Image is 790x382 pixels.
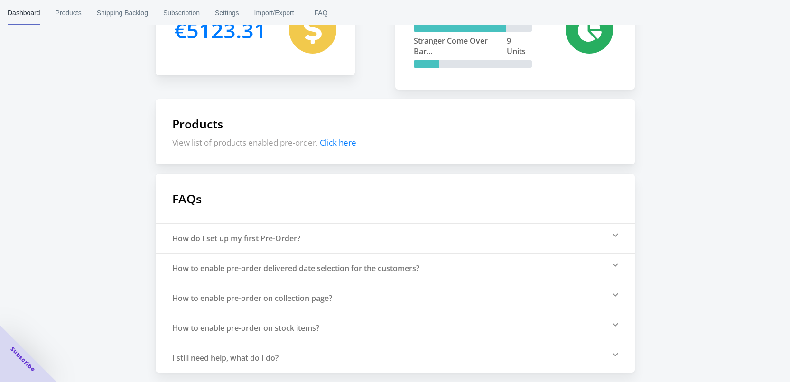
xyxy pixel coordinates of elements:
h1: Products [172,116,618,132]
span: Shipping Backlog [97,0,148,25]
span: Subscribe [9,345,37,373]
div: I still need help, what do I do? [172,353,279,363]
div: How to enable pre-order on stock items? [172,323,319,333]
span: € [174,16,186,45]
div: How to enable pre-order on collection page? [172,293,332,303]
span: FAQ [309,0,333,25]
span: 9 Units [507,36,531,56]
span: Dashboard [8,0,40,25]
p: View list of products enabled pre-order, [172,137,618,148]
span: Click here [320,137,356,148]
h1: FAQs [156,174,635,223]
h1: 5123.31 [174,6,266,54]
span: Import/Export [254,0,294,25]
div: How do I set up my first Pre-Order? [172,233,300,244]
div: How to enable pre-order delivered date selection for the customers? [172,263,419,273]
span: Stranger Come Over Bar... [414,36,507,56]
span: Subscription [163,0,200,25]
span: Settings [215,0,239,25]
span: Products [56,0,82,25]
